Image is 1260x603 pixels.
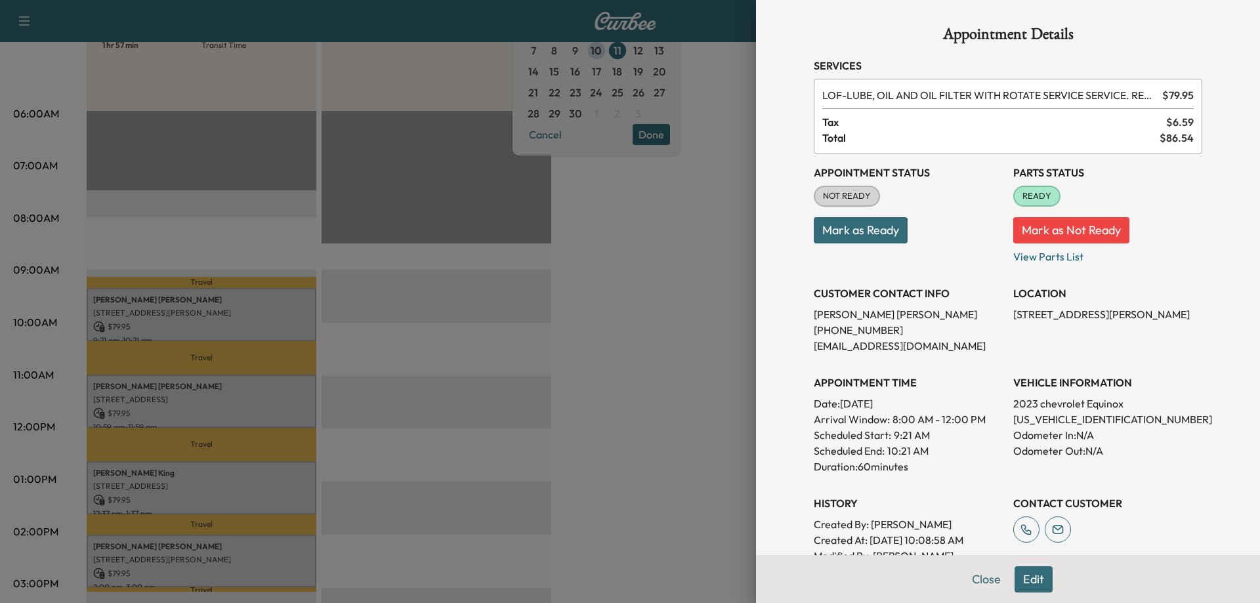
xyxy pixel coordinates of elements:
p: Scheduled End: [814,443,885,459]
button: Edit [1015,566,1053,593]
p: Created By : [PERSON_NAME] [814,516,1003,532]
h3: VEHICLE INFORMATION [1013,375,1202,390]
button: Mark as Ready [814,217,908,243]
h3: CONTACT CUSTOMER [1013,495,1202,511]
p: Odometer In: N/A [1013,427,1202,443]
span: Total [822,130,1160,146]
p: [EMAIL_ADDRESS][DOMAIN_NAME] [814,338,1003,354]
span: $ 79.95 [1162,87,1194,103]
span: NOT READY [815,190,879,203]
p: [STREET_ADDRESS][PERSON_NAME] [1013,306,1202,322]
h3: Services [814,58,1202,73]
span: LUBE, OIL AND OIL FILTER WITH ROTATE SERVICE SERVICE. RESET OIL LIFE MONITOR. HAZARDOUS WASTE FEE... [822,87,1157,103]
span: READY [1015,190,1059,203]
p: 9:21 AM [894,427,930,443]
h3: History [814,495,1003,511]
h3: LOCATION [1013,285,1202,301]
p: Duration: 60 minutes [814,459,1003,474]
span: $ 86.54 [1160,130,1194,146]
p: Date: [DATE] [814,396,1003,411]
p: Modified By : [PERSON_NAME] [814,548,1003,564]
p: [PHONE_NUMBER] [814,322,1003,338]
h1: Appointment Details [814,26,1202,47]
span: 8:00 AM - 12:00 PM [892,411,986,427]
h3: APPOINTMENT TIME [814,375,1003,390]
p: [PERSON_NAME] [PERSON_NAME] [814,306,1003,322]
h3: Appointment Status [814,165,1003,180]
h3: CUSTOMER CONTACT INFO [814,285,1003,301]
p: View Parts List [1013,243,1202,264]
p: 10:21 AM [887,443,929,459]
span: $ 6.59 [1166,114,1194,130]
span: Tax [822,114,1166,130]
button: Mark as Not Ready [1013,217,1129,243]
p: [US_VEHICLE_IDENTIFICATION_NUMBER] [1013,411,1202,427]
p: Scheduled Start: [814,427,891,443]
button: Close [963,566,1009,593]
p: Odometer Out: N/A [1013,443,1202,459]
p: 2023 chevrolet Equinox [1013,396,1202,411]
p: Created At : [DATE] 10:08:58 AM [814,532,1003,548]
h3: Parts Status [1013,165,1202,180]
p: Arrival Window: [814,411,1003,427]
